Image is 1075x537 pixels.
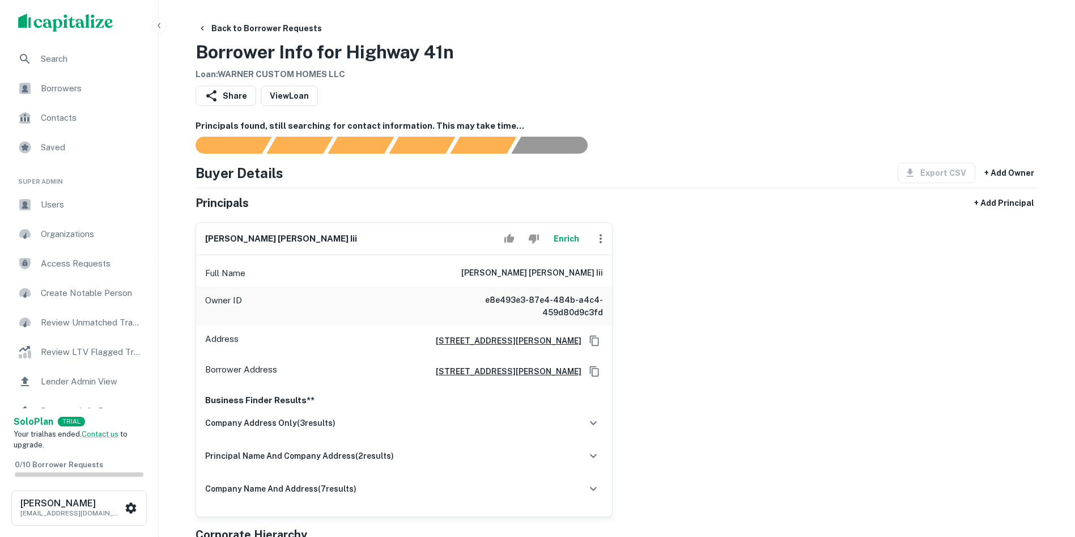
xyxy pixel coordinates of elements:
a: [STREET_ADDRESS][PERSON_NAME] [427,365,581,378]
button: Copy Address [586,332,603,349]
p: Full Name [205,267,245,280]
h6: [PERSON_NAME] [20,499,122,508]
a: Saved [9,134,149,161]
button: Accept [499,227,519,250]
h5: Principals [196,194,249,212]
span: Lender Admin View [41,375,142,388]
button: [PERSON_NAME][EMAIL_ADDRESS][DOMAIN_NAME] [11,491,147,526]
h6: company name and address ( 7 results) [205,483,356,495]
span: Review LTV Flagged Transactions [41,345,142,359]
span: Borrower Info Requests [41,404,142,418]
span: Contacts [41,111,142,125]
span: Saved [41,141,142,154]
span: Review Unmatched Transactions [41,316,142,329]
span: Users [41,198,142,212]
p: Business Finder Results** [205,394,603,407]
h6: [PERSON_NAME] [PERSON_NAME] iii [205,232,357,246]
button: Enrich [549,227,585,250]
h4: Buyer Details [196,163,283,183]
div: Your request is received and processing... [266,137,333,154]
span: Search [41,52,142,66]
a: Search [9,45,149,73]
div: Principals found, AI now looking for contact information... [389,137,455,154]
button: Reject [524,227,543,250]
h6: principal name and company address ( 2 results) [205,450,394,462]
span: Your trial has ended. to upgrade. [14,430,128,450]
img: capitalize-logo.png [18,14,113,32]
h6: Loan : WARNER CUSTOM HOMES LLC [196,68,454,81]
a: Review Unmatched Transactions [9,309,149,336]
p: Borrower Address [205,363,277,380]
div: TRIAL [58,417,85,426]
a: Borrower Info Requests [9,398,149,425]
div: Principals found, still searching for contact information. This may take time... [450,137,516,154]
h6: company address only ( 3 results) [205,417,335,429]
a: Users [9,191,149,218]
h6: e8e493e3-87e4-484b-a4c4-459d80d9c3fd [467,294,603,319]
span: Borrowers [41,82,142,95]
a: Contact us [82,430,118,438]
div: AI fulfillment process complete. [512,137,601,154]
a: [STREET_ADDRESS][PERSON_NAME] [427,335,581,347]
h6: [PERSON_NAME] [PERSON_NAME] iii [461,267,603,280]
p: Address [205,332,239,349]
button: Back to Borrower Requests [193,18,326,39]
a: Lender Admin View [9,368,149,395]
h6: Principals found, still searching for contact information. This may take time... [196,120,1039,133]
div: Documents found, AI parsing details... [328,137,394,154]
button: Share [196,86,256,106]
a: Borrowers [9,75,149,102]
iframe: Chat Widget [1018,446,1075,501]
div: Sending borrower request to AI... [182,137,267,154]
span: Create Notable Person [41,286,142,300]
strong: Solo Plan [14,416,53,427]
li: Super Admin [9,163,149,191]
button: + Add Principal [970,193,1039,213]
a: Review LTV Flagged Transactions [9,339,149,366]
a: Organizations [9,221,149,248]
a: SoloPlan [14,415,53,429]
button: + Add Owner [980,163,1039,183]
a: Access Requests [9,250,149,277]
span: 0 / 10 Borrower Requests [15,460,103,469]
a: Create Notable Person [9,280,149,307]
span: Access Requests [41,257,142,270]
a: Contacts [9,104,149,132]
h3: Borrower Info for Highway 41n [196,39,454,66]
p: [EMAIL_ADDRESS][DOMAIN_NAME] [20,508,122,518]
p: Owner ID [205,294,242,319]
a: ViewLoan [261,86,318,106]
span: Organizations [41,227,142,241]
button: Copy Address [586,363,603,380]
